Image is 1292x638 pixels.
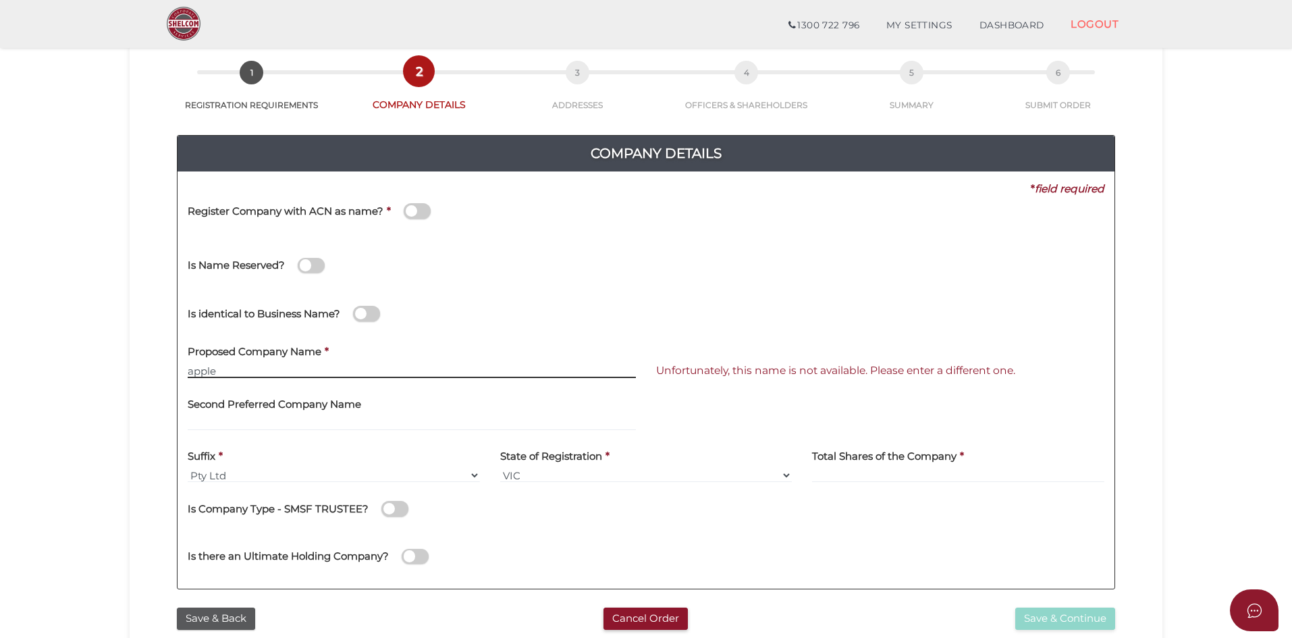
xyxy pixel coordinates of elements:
a: 3ADDRESSES [498,76,657,111]
h4: Suffix [188,451,215,462]
span: 3 [566,61,589,84]
a: 1300 722 796 [775,12,873,39]
span: 1 [240,61,263,84]
h4: State of Registration [500,451,602,462]
h4: Second Preferred Company Name [188,399,361,410]
h4: Total Shares of the Company [812,451,957,462]
a: LOGOUT [1057,10,1132,38]
h4: Is Name Reserved? [188,260,285,271]
button: Save & Continue [1015,608,1115,630]
a: DASHBOARD [966,12,1058,39]
span: 6 [1046,61,1070,84]
a: 2COMPANY DETAILS [340,74,499,111]
span: Unfortunately, this name is not available. Please enter a different one. [656,364,1015,377]
i: field required [1035,182,1104,195]
a: 4OFFICERS & SHAREHOLDERS [657,76,836,111]
span: 5 [900,61,923,84]
h4: Is Company Type - SMSF TRUSTEE? [188,504,369,515]
span: 2 [407,59,431,83]
a: 1REGISTRATION REQUIREMENTS [163,76,340,111]
button: Save & Back [177,608,255,630]
a: 5SUMMARY [836,76,988,111]
span: 4 [734,61,758,84]
h4: Register Company with ACN as name? [188,206,383,217]
a: 6SUBMIT ORDER [988,76,1129,111]
h4: Company Details [188,142,1125,164]
button: Open asap [1230,589,1278,631]
h4: Is there an Ultimate Holding Company? [188,551,389,562]
button: Cancel Order [603,608,688,630]
a: MY SETTINGS [873,12,966,39]
h4: Is identical to Business Name? [188,309,340,320]
h4: Proposed Company Name [188,346,321,358]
